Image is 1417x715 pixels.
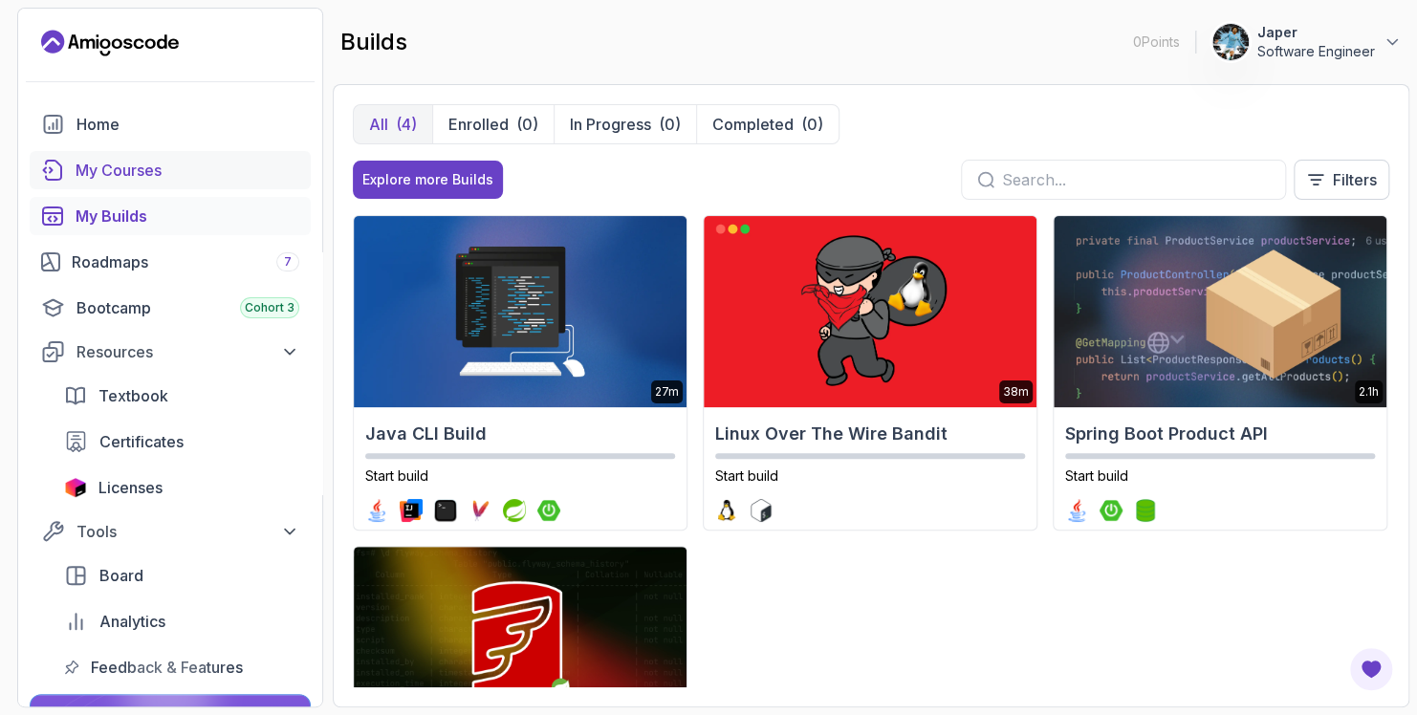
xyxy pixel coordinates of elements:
[1065,467,1128,484] span: Start build
[72,250,299,273] div: Roadmaps
[1002,168,1270,191] input: Search...
[53,648,311,686] a: feedback
[712,113,794,136] p: Completed
[659,113,681,136] div: (0)
[448,113,509,136] p: Enrolled
[53,422,311,461] a: certificates
[400,499,423,522] img: intellij logo
[30,243,311,281] a: roadmaps
[30,197,311,235] a: builds
[284,254,292,270] span: 7
[369,113,388,136] p: All
[30,335,311,369] button: Resources
[91,656,243,679] span: Feedback & Features
[99,564,143,587] span: Board
[432,105,554,143] button: Enrolled(0)
[76,340,299,363] div: Resources
[1133,32,1180,52] p: 0 Points
[354,216,687,407] img: Java CLI Build card
[1053,215,1387,531] a: Spring Boot Product API card2.1hSpring Boot Product APIStart buildjava logospring-boot logospring...
[53,602,311,640] a: analytics
[340,27,407,57] h2: builds
[715,467,778,484] span: Start build
[76,205,299,227] div: My Builds
[655,384,679,400] p: 27m
[53,468,311,507] a: licenses
[76,296,299,319] div: Bootcamp
[554,105,696,143] button: In Progress(0)
[353,161,503,199] button: Explore more Builds
[30,289,311,327] a: bootcamp
[245,300,294,315] span: Cohort 3
[98,384,168,407] span: Textbook
[1134,499,1157,522] img: spring-data-jpa logo
[703,215,1037,531] a: Linux Over The Wire Bandit card38mLinux Over The Wire BanditStart buildlinux logobash logo
[98,476,163,499] span: Licenses
[1294,160,1389,200] button: Filters
[353,215,687,531] a: Java CLI Build card27mJava CLI BuildStart buildjava logointellij logoterminal logomaven logosprin...
[1212,24,1249,60] img: user profile image
[537,499,560,522] img: spring-boot logo
[1211,23,1402,61] button: user profile imageJaperSoftware Engineer
[1065,421,1375,447] h2: Spring Boot Product API
[696,105,839,143] button: Completed(0)
[365,467,428,484] span: Start build
[570,113,651,136] p: In Progress
[469,499,491,522] img: maven logo
[99,610,165,633] span: Analytics
[76,520,299,543] div: Tools
[1054,216,1386,407] img: Spring Boot Product API card
[1003,384,1029,400] p: 38m
[99,430,184,453] span: Certificates
[30,151,311,189] a: courses
[362,170,493,189] div: Explore more Builds
[801,113,823,136] div: (0)
[396,113,417,136] div: (4)
[715,421,1025,447] h2: Linux Over The Wire Bandit
[750,499,773,522] img: bash logo
[30,514,311,549] button: Tools
[1333,168,1377,191] p: Filters
[64,478,87,497] img: jetbrains icon
[1100,499,1123,522] img: spring-boot logo
[53,556,311,595] a: board
[503,499,526,522] img: spring logo
[1359,384,1379,400] p: 2.1h
[434,499,457,522] img: terminal logo
[365,499,388,522] img: java logo
[76,159,299,182] div: My Courses
[354,105,432,143] button: All(4)
[715,499,738,522] img: linux logo
[41,28,179,58] a: Landing page
[516,113,538,136] div: (0)
[1257,23,1375,42] p: Japer
[1257,42,1375,61] p: Software Engineer
[1065,499,1088,522] img: java logo
[53,377,311,415] a: textbook
[1348,646,1394,692] button: Open Feedback Button
[76,113,299,136] div: Home
[704,216,1036,407] img: Linux Over The Wire Bandit card
[365,421,675,447] h2: Java CLI Build
[30,105,311,143] a: home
